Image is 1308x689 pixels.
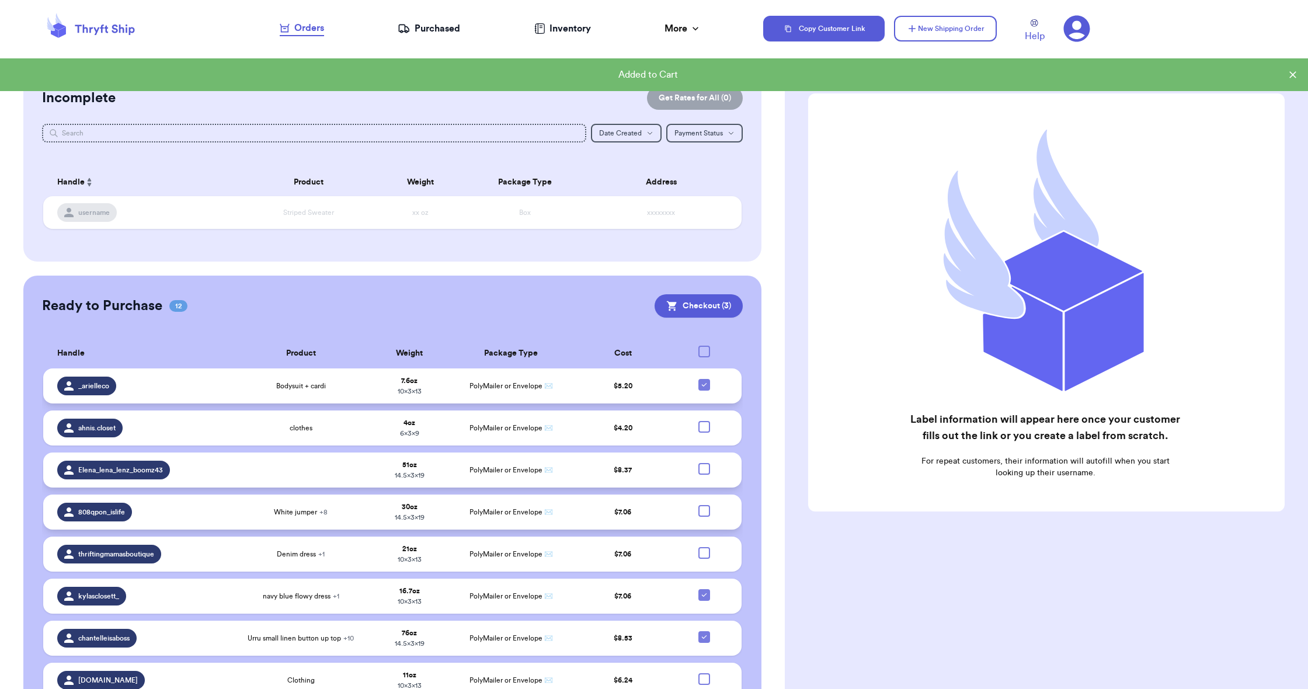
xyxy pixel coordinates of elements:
[398,388,422,395] span: 10 x 3 x 13
[614,677,632,684] span: $ 6.24
[398,682,422,689] span: 10 x 3 x 13
[78,423,116,433] span: ahnis.closet
[519,209,531,216] span: Box
[248,634,354,643] span: Urru small linen button up top
[42,89,116,107] h2: Incomplete
[412,209,429,216] span: xx oz
[283,209,334,216] span: Striped Sweater
[399,587,420,594] strong: 16.7 oz
[469,593,553,600] span: PolyMailer or Envelope ✉️
[368,339,450,368] th: Weight
[402,461,417,468] strong: 51 oz
[78,507,125,517] span: 808qpon_islife
[588,168,742,196] th: Address
[78,465,163,475] span: Elena_lena_lenz_boomz43
[665,22,701,36] div: More
[614,382,632,389] span: $ 5.20
[599,130,642,137] span: Date Created
[572,339,674,368] th: Cost
[403,419,415,426] strong: 4 oz
[469,677,553,684] span: PolyMailer or Envelope ✉️
[78,549,154,559] span: thriftingmamasboutique
[395,472,425,479] span: 14.5 x 3 x 19
[469,635,553,642] span: PolyMailer or Envelope ✉️
[319,509,328,516] span: + 8
[402,545,417,552] strong: 21 oz
[290,423,312,433] span: clothes
[78,634,130,643] span: chantelleisaboss
[469,424,553,432] span: PolyMailer or Envelope ✉️
[655,294,743,318] button: Checkout (3)
[909,455,1182,479] p: For repeat customers, their information will autofill when you start looking up their username.
[469,382,553,389] span: PolyMailer or Envelope ✉️
[395,640,425,647] span: 14.5 x 3 x 19
[469,509,553,516] span: PolyMailer or Envelope ✉️
[42,297,162,315] h2: Ready to Purchase
[318,551,325,558] span: + 1
[534,22,591,36] a: Inventory
[78,591,119,601] span: kylasclosett_
[343,635,354,642] span: + 10
[666,124,743,142] button: Payment Status
[647,209,675,216] span: xxxxxxxx
[333,593,339,600] span: + 1
[398,598,422,605] span: 10 x 3 x 13
[276,381,326,391] span: Bodysuit + cardi
[462,168,588,196] th: Package Type
[614,551,631,558] span: $ 7.06
[233,339,368,368] th: Product
[1025,29,1045,43] span: Help
[614,424,632,432] span: $ 4.20
[398,556,422,563] span: 10 x 3 x 13
[78,208,110,217] span: username
[614,509,631,516] span: $ 7.06
[591,124,662,142] button: Date Created
[395,514,425,521] span: 14.5 x 3 x 19
[280,21,324,36] a: Orders
[401,377,418,384] strong: 7.6 oz
[469,551,553,558] span: PolyMailer or Envelope ✉️
[614,635,632,642] span: $ 8.53
[1025,19,1045,43] a: Help
[287,676,315,685] span: Clothing
[277,549,325,559] span: Denim dress
[469,467,553,474] span: PolyMailer or Envelope ✉️
[274,507,328,517] span: White jumper
[450,339,572,368] th: Package Type
[909,411,1182,444] h2: Label information will appear here once your customer fills out the link or you create a label fr...
[402,629,417,636] strong: 76 oz
[403,671,416,678] strong: 11 oz
[674,130,723,137] span: Payment Status
[57,176,85,189] span: Handle
[239,168,378,196] th: Product
[378,168,462,196] th: Weight
[280,21,324,35] div: Orders
[647,86,743,110] button: Get Rates for All (0)
[402,503,418,510] strong: 30 oz
[614,467,632,474] span: $ 8.37
[42,124,586,142] input: Search
[78,676,138,685] span: [DOMAIN_NAME]
[169,300,187,312] span: 12
[763,16,885,41] button: Copy Customer Link
[9,68,1287,82] div: Added to Cart
[57,347,85,360] span: Handle
[894,16,997,41] button: New Shipping Order
[263,591,339,601] span: navy blue flowy dress
[85,175,94,189] button: Sort ascending
[400,430,419,437] span: 6 x 3 x 9
[614,593,631,600] span: $ 7.06
[398,22,460,36] a: Purchased
[78,381,109,391] span: _arielleco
